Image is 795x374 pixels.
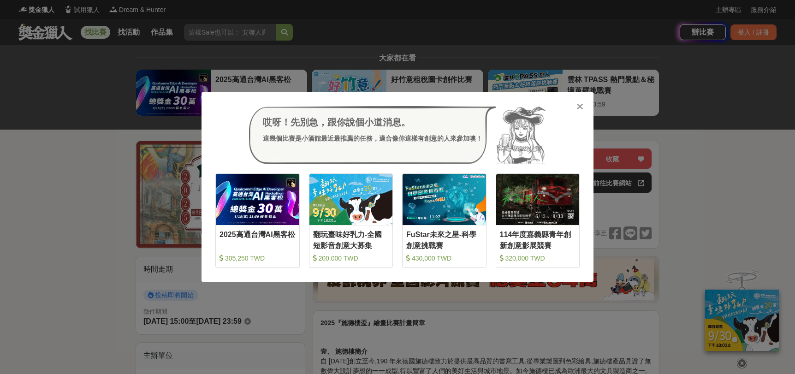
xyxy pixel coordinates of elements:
div: 114年度嘉義縣青年創新創意影展競賽 [500,229,576,250]
div: 320,000 TWD [500,254,576,263]
a: Cover Image2025高通台灣AI黑客松 305,250 TWD [215,173,300,268]
img: Cover Image [496,174,580,225]
a: Cover ImageFuStar未來之星-科學創意挑戰賽 430,000 TWD [402,173,486,268]
a: Cover Image翻玩臺味好乳力-全國短影音創意大募集 200,000 TWD [309,173,393,268]
div: 這幾個比賽是小酒館最近最推薦的任務，適合像你這樣有創意的人來參加噢！ [263,134,482,143]
div: FuStar未來之星-科學創意挑戰賽 [406,229,482,250]
a: Cover Image114年度嘉義縣青年創新創意影展競賽 320,000 TWD [496,173,580,268]
img: Cover Image [216,174,299,225]
img: Cover Image [309,174,393,225]
div: 翻玩臺味好乳力-全國短影音創意大募集 [313,229,389,250]
img: Avatar [496,106,546,164]
div: 305,250 TWD [220,254,296,263]
div: 430,000 TWD [406,254,482,263]
div: 哎呀！先別急，跟你說個小道消息。 [263,115,482,129]
div: 2025高通台灣AI黑客松 [220,229,296,250]
div: 200,000 TWD [313,254,389,263]
img: Cover Image [403,174,486,225]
